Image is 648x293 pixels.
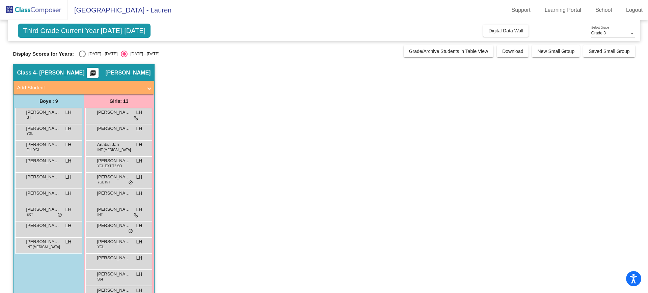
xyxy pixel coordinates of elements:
[539,5,587,16] a: Learning Portal
[65,125,72,132] span: LH
[488,28,523,33] span: Digital Data Wall
[97,174,131,180] span: [PERSON_NAME]
[97,180,110,185] span: YGL INT
[67,5,171,16] span: [GEOGRAPHIC_DATA] - Lauren
[65,190,72,197] span: LH
[65,174,72,181] span: LH
[97,244,104,250] span: YGL
[404,45,494,57] button: Grade/Archive Students in Table View
[591,31,606,35] span: Grade 3
[97,125,131,132] span: [PERSON_NAME] [PERSON_NAME]
[136,222,142,229] span: LH
[128,180,133,185] span: do_not_disturb_alt
[502,49,523,54] span: Download
[537,49,574,54] span: New Small Group
[87,68,99,78] button: Print Students Details
[97,147,131,152] span: INT [MEDICAL_DATA]
[26,190,60,197] span: [PERSON_NAME]
[65,222,72,229] span: LH
[128,51,159,57] div: [DATE] - [DATE]
[65,109,72,116] span: LH
[136,206,142,213] span: LH
[97,157,131,164] span: [PERSON_NAME]
[136,190,142,197] span: LH
[97,109,131,116] span: [PERSON_NAME]
[86,51,117,57] div: [DATE] - [DATE]
[583,45,635,57] button: Saved Small Group
[26,244,60,250] span: INT [MEDICAL_DATA]
[26,147,40,152] span: ELL YGL
[97,222,131,229] span: [PERSON_NAME]
[136,125,142,132] span: LH
[97,271,131,277] span: [PERSON_NAME]
[89,70,97,79] mat-icon: picture_as_pdf
[97,190,131,197] span: [PERSON_NAME]
[506,5,536,16] a: Support
[26,222,60,229] span: [PERSON_NAME]
[136,141,142,148] span: LH
[97,277,103,282] span: 504
[26,206,60,213] span: [PERSON_NAME]
[18,24,151,38] span: Third Grade Current Year [DATE]-[DATE]
[97,141,131,148] span: Anabia Jan
[97,255,131,261] span: [PERSON_NAME]
[26,131,33,136] span: YGL
[79,51,159,57] mat-radio-group: Select an option
[26,174,60,180] span: [PERSON_NAME]
[26,157,60,164] span: [PERSON_NAME]
[136,238,142,245] span: LH
[136,271,142,278] span: LH
[36,69,84,76] span: - [PERSON_NAME]
[17,84,142,92] mat-panel-title: Add Student
[26,125,60,132] span: [PERSON_NAME]
[13,94,84,108] div: Boys : 9
[65,141,72,148] span: LH
[17,69,36,76] span: Class 4
[105,69,151,76] span: [PERSON_NAME]
[26,115,31,120] span: GT
[621,5,648,16] a: Logout
[136,157,142,165] span: LH
[590,5,617,16] a: School
[26,141,60,148] span: [PERSON_NAME]
[26,238,60,245] span: [PERSON_NAME]
[97,212,103,217] span: INT
[84,94,154,108] div: Girls: 13
[589,49,629,54] span: Saved Small Group
[97,206,131,213] span: [PERSON_NAME]
[26,212,33,217] span: EXT
[26,109,60,116] span: [PERSON_NAME]
[97,164,122,169] span: YGL EXT T2 SO
[57,212,62,218] span: do_not_disturb_alt
[136,255,142,262] span: LH
[65,157,72,165] span: LH
[532,45,580,57] button: New Small Group
[136,174,142,181] span: LH
[13,81,154,94] mat-expansion-panel-header: Add Student
[136,109,142,116] span: LH
[97,238,131,245] span: [PERSON_NAME]
[483,25,529,37] button: Digital Data Wall
[409,49,488,54] span: Grade/Archive Students in Table View
[65,238,72,245] span: LH
[128,229,133,234] span: do_not_disturb_alt
[497,45,529,57] button: Download
[13,51,74,57] span: Display Scores for Years:
[65,206,72,213] span: LH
